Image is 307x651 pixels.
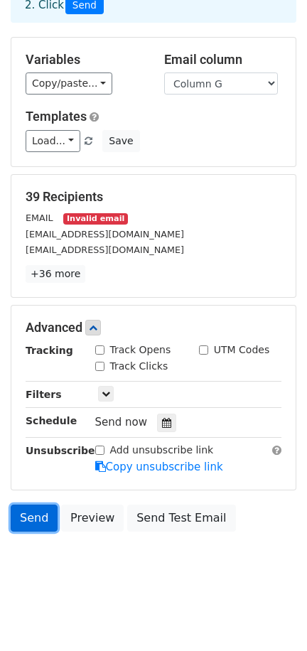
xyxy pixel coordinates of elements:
strong: Unsubscribe [26,445,95,456]
a: Templates [26,109,87,124]
label: Track Clicks [110,359,168,374]
h5: 39 Recipients [26,189,281,205]
h5: Email column [164,52,281,68]
strong: Filters [26,389,62,400]
h5: Variables [26,52,143,68]
small: EMAIL [26,212,53,223]
a: Load... [26,130,80,152]
small: [EMAIL_ADDRESS][DOMAIN_NAME] [26,229,184,240]
a: +36 more [26,265,85,283]
button: Save [102,130,139,152]
a: Send [11,505,58,532]
a: Send Test Email [127,505,235,532]
a: Copy/paste... [26,72,112,95]
small: [EMAIL_ADDRESS][DOMAIN_NAME] [26,244,184,255]
small: Invalid email [63,213,127,225]
h5: Advanced [26,320,281,335]
label: UTM Codes [214,343,269,357]
strong: Tracking [26,345,73,356]
label: Add unsubscribe link [110,443,214,458]
a: Preview [61,505,124,532]
strong: Schedule [26,415,77,426]
span: Send now [95,416,148,429]
iframe: Chat Widget [236,583,307,651]
label: Track Opens [110,343,171,357]
a: Copy unsubscribe link [95,461,223,473]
